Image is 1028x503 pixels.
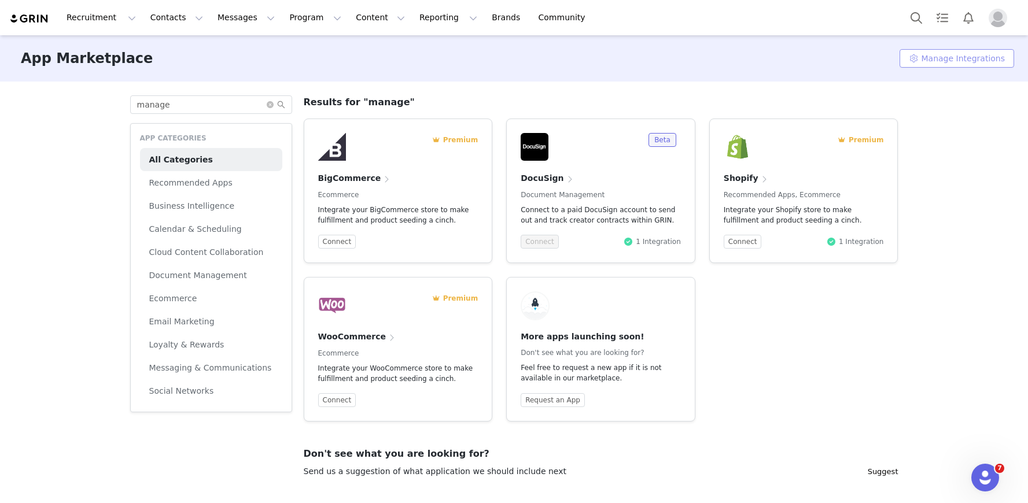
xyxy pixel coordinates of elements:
[636,236,681,247] div: 1 Integration
[149,247,264,257] span: Cloud Content Collaboration
[149,271,247,280] span: Document Management
[868,467,898,476] a: Suggest
[149,224,242,234] span: Calendar & Scheduling
[521,133,548,161] img: DocuSign
[304,465,566,478] p: Send us a suggestion of what application we should include next
[140,133,282,143] h5: APP CATEGORIES
[995,464,1004,473] span: 7
[900,49,1014,68] button: Manage Integrations
[649,133,676,147] span: Beta
[149,294,197,303] span: Ecommerce
[724,190,884,200] p: Recommended Apps, Ecommerce
[318,205,478,225] p: Integrate your BigCommerce store to make fulfillment and product seeding a cinch.
[318,393,356,407] button: Connect
[443,135,478,145] span: Premium
[521,363,681,383] p: Feel free to request a new app if it is not available in our marketplace.
[318,172,381,184] h4: BigCommerce
[971,464,999,491] iframe: Intercom live chat
[318,331,386,343] h4: WooCommerce
[849,135,884,145] span: Premium
[839,236,884,247] div: 1 Integration
[318,190,478,200] p: Ecommerce
[521,393,585,407] button: Request an App
[9,13,50,24] img: grin logo
[143,5,210,31] button: Contacts
[60,5,143,31] button: Recruitment
[149,201,235,210] span: Business Intelligence
[349,5,412,31] button: Content
[149,317,215,326] span: Email Marketing
[149,155,213,164] span: All Categories
[724,235,762,249] button: Connect
[443,293,478,304] span: Premium
[956,5,981,31] button: Notifications
[412,5,484,31] button: Reporting
[724,133,751,161] img: Shopify
[282,5,348,31] button: Program
[149,340,224,349] span: Loyalty & Rewards
[304,95,898,109] h3: Results for "manage"
[521,172,563,184] h4: DocuSign
[267,101,274,108] i: icon: close-circle
[724,172,758,184] h4: Shopify
[304,447,566,461] h3: Don't see what you are looking for?
[521,190,681,200] p: Document Management
[521,347,681,358] p: Don't see what you are looking for?
[211,5,282,31] button: Messages
[982,9,1019,27] button: Profile
[521,235,559,249] button: Connect
[904,5,929,31] button: Search
[318,133,346,161] img: BigCommerce
[521,205,681,225] p: Connect to a paid DocuSign account to send out and track creator contracts within GRIN.
[930,5,955,31] a: Tasks
[724,205,884,225] p: Integrate your Shopify store to make fulfillment and product seeding a cinch.
[318,363,478,384] p: Integrate your WooCommerce store to make fulfillment and product seeding a cinch.
[989,9,1007,27] img: placeholder-profile.jpg
[318,348,478,358] p: Ecommerce
[21,48,153,69] h3: App Marketplace
[521,331,644,343] h4: More apps launching soon!
[521,291,550,320] img: rocketship
[149,178,233,187] span: Recommended Apps
[130,95,292,114] input: Search for app
[485,5,530,31] a: Brands
[149,363,272,372] span: Messaging & Communications
[318,235,356,249] button: Connect
[532,5,598,31] a: Community
[277,101,285,109] i: icon: search
[149,386,214,395] span: Social Networks
[318,291,346,319] img: WooCommerce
